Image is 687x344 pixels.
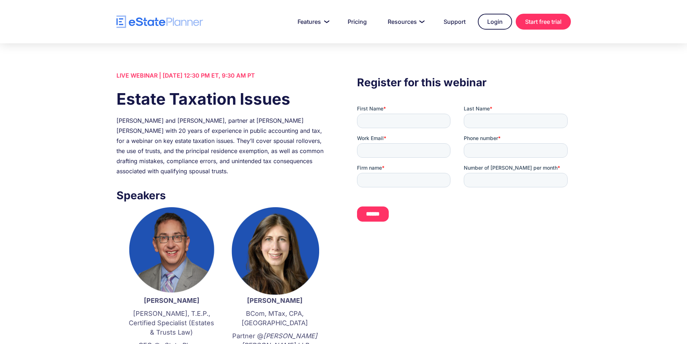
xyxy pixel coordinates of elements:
h3: Speakers [116,187,330,204]
strong: [PERSON_NAME] [144,297,199,304]
h1: Estate Taxation Issues [116,88,330,110]
a: Pricing [339,14,375,29]
a: Support [435,14,474,29]
a: Login [478,14,512,30]
a: Start free trial [516,14,571,30]
p: [PERSON_NAME], T.E.P., Certified Specialist (Estates & Trusts Law) [127,309,216,337]
a: home [116,16,203,28]
iframe: Form 0 [357,105,571,228]
h3: Register for this webinar [357,74,571,91]
div: [PERSON_NAME] and [PERSON_NAME], partner at [PERSON_NAME] [PERSON_NAME] with 20 years of experien... [116,116,330,176]
div: LIVE WEBINAR | [DATE] 12:30 PM ET, 9:30 AM PT [116,70,330,80]
a: Resources [379,14,431,29]
p: BCom, MTax, CPA, [GEOGRAPHIC_DATA] [230,309,319,328]
a: Features [289,14,335,29]
strong: [PERSON_NAME] [247,297,303,304]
